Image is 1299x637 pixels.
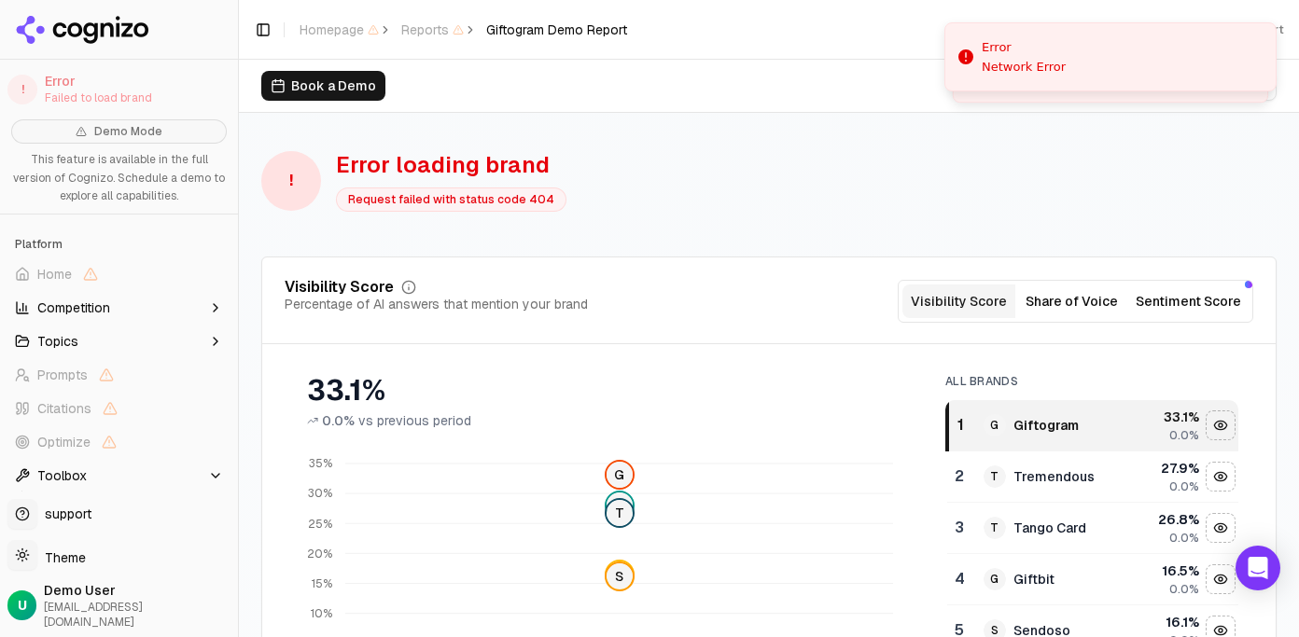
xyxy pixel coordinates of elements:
[309,456,332,471] tspan: 35%
[1126,408,1199,426] div: 33.1 %
[984,568,1006,590] span: G
[1013,467,1095,486] div: Tremendous
[607,492,633,519] span: T
[947,451,1238,503] tr: 2TTremendous27.9%0.0%Hide tremendous data
[307,547,332,561] tspan: 20%
[607,462,633,488] span: G
[7,229,230,259] div: Platform
[37,505,91,523] span: support
[37,399,91,418] span: Citations
[44,600,230,630] span: [EMAIL_ADDRESS][DOMAIN_NAME]
[308,517,332,532] tspan: 25%
[94,124,162,139] span: Demo Mode
[1128,284,1249,318] button: Sentiment Score
[37,298,110,317] span: Competition
[1206,410,1236,440] button: Hide giftogram data
[1169,479,1199,494] span: 0.0%
[7,461,230,491] button: Toolbox
[18,596,27,615] span: U
[1126,561,1199,580] div: 16.5 %
[1169,582,1199,597] span: 0.0%
[336,187,566,212] span: Request failed with status code 404
[984,465,1006,488] span: T
[955,568,965,590] div: 4
[945,374,1238,389] div: All Brands
[1236,546,1280,590] div: Open Intercom Messenger
[947,554,1238,605] tr: 4GGiftbit16.5%0.0%Hide giftbit data
[7,293,230,323] button: Competition
[289,170,293,192] span: !
[957,414,965,436] div: 1
[44,581,230,600] span: Demo User
[312,576,332,591] tspan: 15%
[37,433,91,451] span: Optimize
[300,21,379,39] span: Homepage
[1013,519,1086,537] div: Tango Card
[1013,570,1055,589] div: Giftbit
[1126,459,1199,478] div: 27.9 %
[1206,564,1236,594] button: Hide giftbit data
[358,411,471,430] span: vs previous period
[486,21,627,39] span: Giftogram Demo Report
[37,265,72,284] span: Home
[308,486,332,501] tspan: 30%
[307,374,908,408] div: 33.1%
[311,606,332,621] tspan: 10%
[285,280,394,295] div: Visibility Score
[1169,531,1199,546] span: 0.0%
[11,151,227,206] p: This feature is available in the full version of Cognizo. Schedule a demo to explore all capabili...
[1126,613,1199,631] div: 16.1 %
[1206,513,1236,543] button: Hide tango card data
[955,517,965,539] div: 3
[607,563,633,589] span: S
[300,21,627,39] nav: breadcrumb
[7,326,230,356] button: Topics
[982,59,1066,76] div: Network Error
[902,284,1015,318] button: Visibility Score
[984,517,1006,539] span: T
[947,400,1238,451] tr: 1GGiftogram33.1%0.0%Hide giftogram data
[982,38,1066,57] div: Error
[1126,510,1199,529] div: 26.8 %
[261,71,385,101] button: Book a Demo
[955,465,965,488] div: 2
[1206,462,1236,492] button: Hide tremendous data
[322,411,355,430] span: 0.0%
[37,549,86,566] span: Theme
[401,21,464,39] span: Reports
[1013,416,1079,435] div: Giftogram
[37,366,88,384] span: Prompts
[285,295,588,313] div: Percentage of AI answers that mention your brand
[984,414,1006,436] span: G
[336,150,566,180] div: Error loading brand
[37,332,78,351] span: Topics
[1015,284,1128,318] button: Share of Voice
[37,466,87,485] span: Toolbox
[607,500,633,526] span: T
[947,503,1238,554] tr: 3TTango Card26.8%0.0%Hide tango card data
[1169,428,1199,443] span: 0.0%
